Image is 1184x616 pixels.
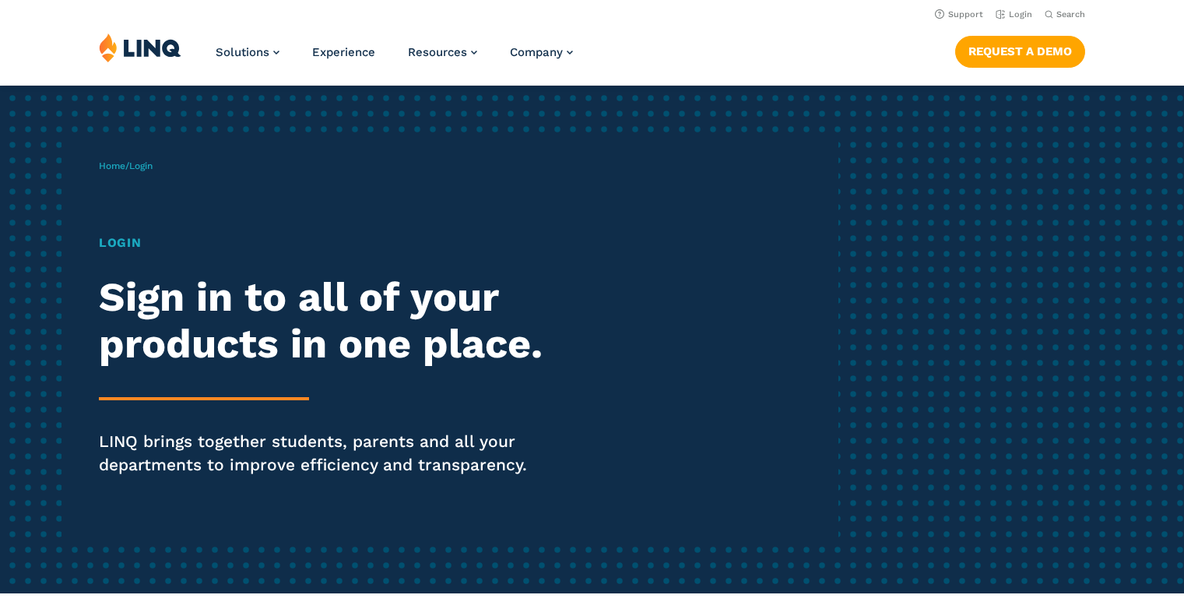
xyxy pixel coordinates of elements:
p: LINQ brings together students, parents and all your departments to improve efficiency and transpa... [99,430,555,477]
span: Search [1056,9,1085,19]
h1: Login [99,234,555,252]
a: Solutions [216,45,279,59]
img: LINQ | K‑12 Software [99,33,181,62]
span: Login [129,160,153,171]
a: Company [510,45,573,59]
span: / [99,160,153,171]
a: Request a Demo [955,36,1085,67]
span: Company [510,45,563,59]
button: Open Search Bar [1045,9,1085,20]
nav: Primary Navigation [216,33,573,84]
span: Resources [408,45,467,59]
span: Solutions [216,45,269,59]
a: Experience [312,45,375,59]
a: Login [996,9,1032,19]
a: Resources [408,45,477,59]
nav: Button Navigation [955,33,1085,67]
a: Home [99,160,125,171]
h2: Sign in to all of your products in one place. [99,274,555,368]
a: Support [935,9,983,19]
